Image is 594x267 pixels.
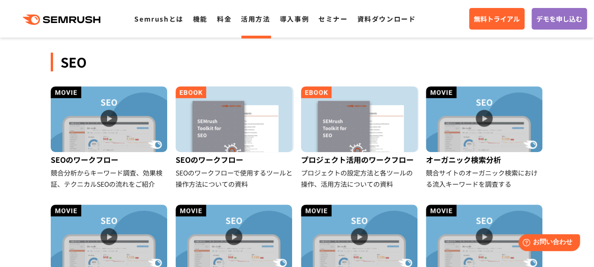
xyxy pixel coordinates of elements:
a: 無料トライアル [469,8,525,30]
a: オーガニック検索分析 競合サイトのオーガニック検索における流入キーワードを調査する [426,86,544,190]
a: 料金 [217,14,231,23]
a: Semrushとは [134,14,183,23]
a: SEOのワークフロー SEOのワークフローで使用するツールと操作方法についての資料 [176,86,293,190]
a: セミナー [318,14,347,23]
a: デモを申し込む [532,8,587,30]
a: プロジェクト活用のワークフロー プロジェクトの設定方法と各ツールの操作、活用方法についての資料 [301,86,419,190]
iframe: Help widget launcher [510,230,584,257]
div: SEO [51,53,544,71]
div: オーガニック検索分析 [426,152,544,167]
div: SEOのワークフロー [51,152,169,167]
div: SEOのワークフロー [176,152,293,167]
div: 競合分析からキーワード調査、効果検証、テクニカルSEOの流れをご紹介 [51,167,169,190]
div: プロジェクトの設定方法と各ツールの操作、活用方法についての資料 [301,167,419,190]
a: 導入事例 [280,14,309,23]
a: 資料ダウンロード [357,14,416,23]
div: 競合サイトのオーガニック検索における流入キーワードを調査する [426,167,544,190]
div: プロジェクト活用のワークフロー [301,152,419,167]
span: デモを申し込む [536,14,582,24]
a: SEOのワークフロー 競合分析からキーワード調査、効果検証、テクニカルSEOの流れをご紹介 [51,86,169,190]
a: 機能 [193,14,208,23]
a: 活用方法 [241,14,270,23]
div: SEOのワークフローで使用するツールと操作方法についての資料 [176,167,293,190]
span: 無料トライアル [474,14,520,24]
